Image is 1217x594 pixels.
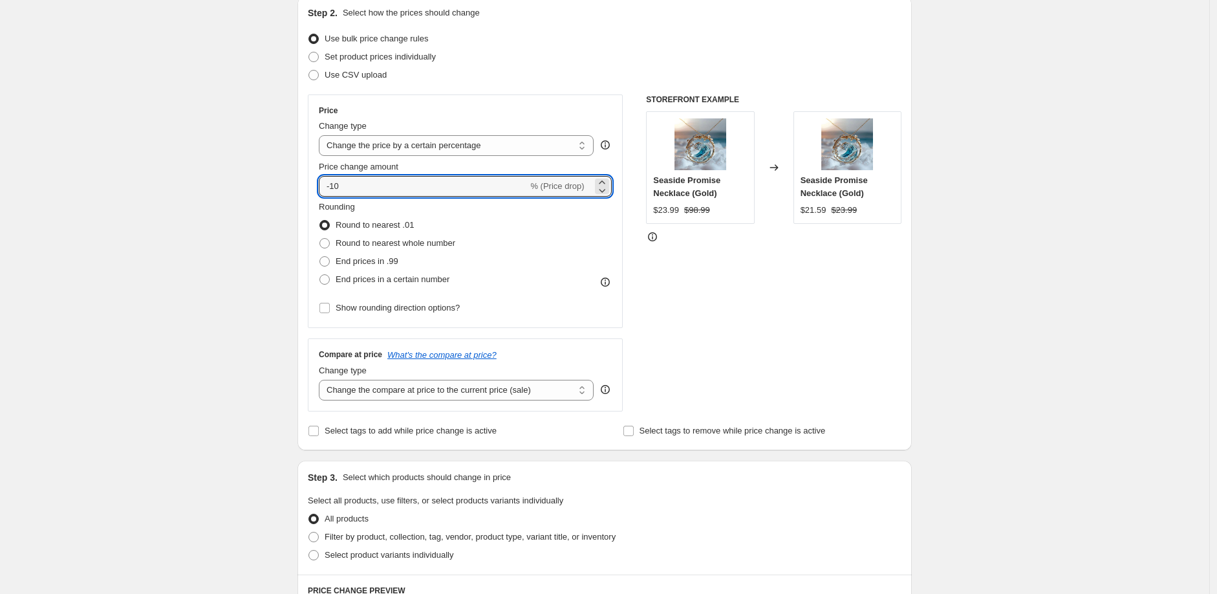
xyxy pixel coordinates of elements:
[821,118,873,170] img: image_-_2024-07-05T122132.552_80x.png
[325,52,436,61] span: Set product prices individually
[653,175,720,198] span: Seaside Promise Necklace (Gold)
[530,181,584,191] span: % (Price drop)
[319,121,367,131] span: Change type
[336,274,449,284] span: End prices in a certain number
[319,105,338,116] h3: Price
[336,256,398,266] span: End prices in .99
[640,426,826,435] span: Select tags to remove while price change is active
[325,514,369,523] span: All products
[674,118,726,170] img: image_-_2024-07-05T122132.552_80x.png
[801,175,868,198] span: Seaside Promise Necklace (Gold)
[319,349,382,360] h3: Compare at price
[319,366,367,375] span: Change type
[336,220,414,230] span: Round to nearest .01
[653,204,679,217] div: $23.99
[308,6,338,19] h2: Step 2.
[325,34,428,43] span: Use bulk price change rules
[599,383,612,396] div: help
[308,471,338,484] h2: Step 3.
[319,176,528,197] input: -15
[336,238,455,248] span: Round to nearest whole number
[801,204,826,217] div: $21.59
[308,496,563,505] span: Select all products, use filters, or select products variants individually
[387,350,497,360] button: What's the compare at price?
[336,303,460,313] span: Show rounding direction options?
[325,550,453,560] span: Select product variants individually
[684,204,710,217] strike: $98.99
[319,162,398,171] span: Price change amount
[343,6,480,19] p: Select how the prices should change
[325,532,616,542] span: Filter by product, collection, tag, vendor, product type, variant title, or inventory
[599,138,612,151] div: help
[325,70,387,80] span: Use CSV upload
[646,94,901,105] h6: STOREFRONT EXAMPLE
[343,471,511,484] p: Select which products should change in price
[319,202,355,212] span: Rounding
[325,426,497,435] span: Select tags to add while price change is active
[831,204,857,217] strike: $23.99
